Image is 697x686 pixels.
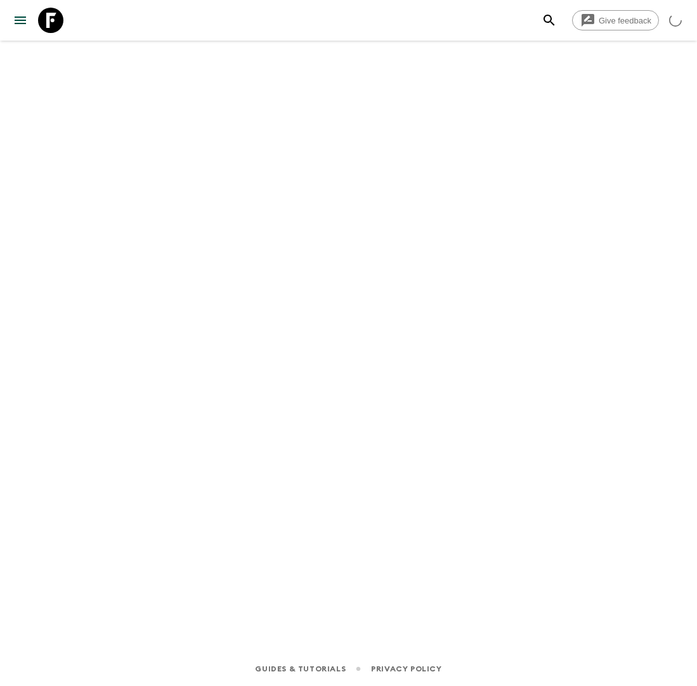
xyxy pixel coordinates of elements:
[592,16,658,25] span: Give feedback
[371,662,441,676] a: Privacy Policy
[572,10,659,30] a: Give feedback
[8,8,33,33] button: menu
[537,8,562,33] button: search adventures
[255,662,346,676] a: Guides & Tutorials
